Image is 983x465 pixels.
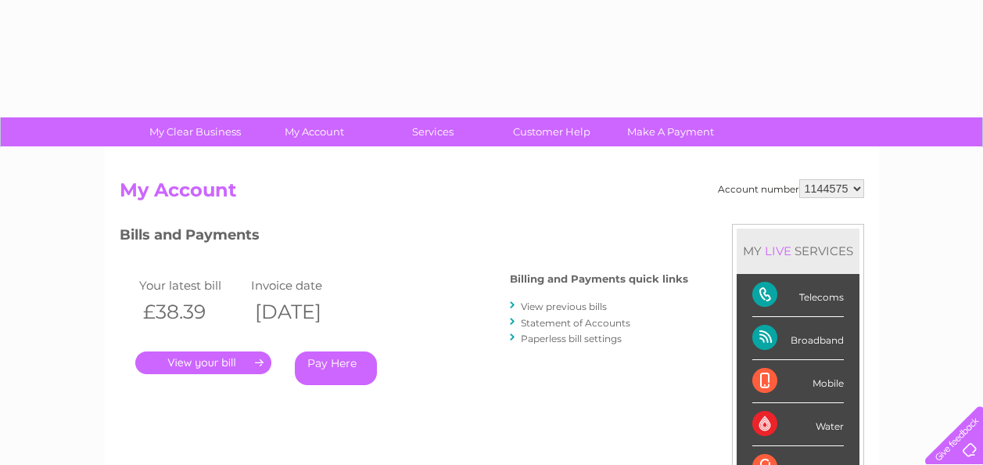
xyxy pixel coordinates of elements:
h2: My Account [120,179,864,209]
div: Water [752,403,844,446]
h4: Billing and Payments quick links [510,273,688,285]
a: Make A Payment [606,117,735,146]
td: Your latest bill [135,275,248,296]
div: Broadband [752,317,844,360]
td: Invoice date [247,275,360,296]
h3: Bills and Payments [120,224,688,251]
div: MY SERVICES [737,229,859,273]
div: LIVE [762,243,795,258]
a: Statement of Accounts [521,317,630,329]
th: £38.39 [135,296,248,328]
a: Services [368,117,497,146]
a: View previous bills [521,301,607,312]
a: My Clear Business [131,117,260,146]
a: Pay Here [295,351,377,385]
th: [DATE] [247,296,360,328]
div: Mobile [752,360,844,403]
a: My Account [249,117,378,146]
div: Account number [718,179,864,198]
a: Customer Help [487,117,616,146]
a: Paperless bill settings [521,333,622,344]
a: . [135,351,271,374]
div: Telecoms [752,274,844,317]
